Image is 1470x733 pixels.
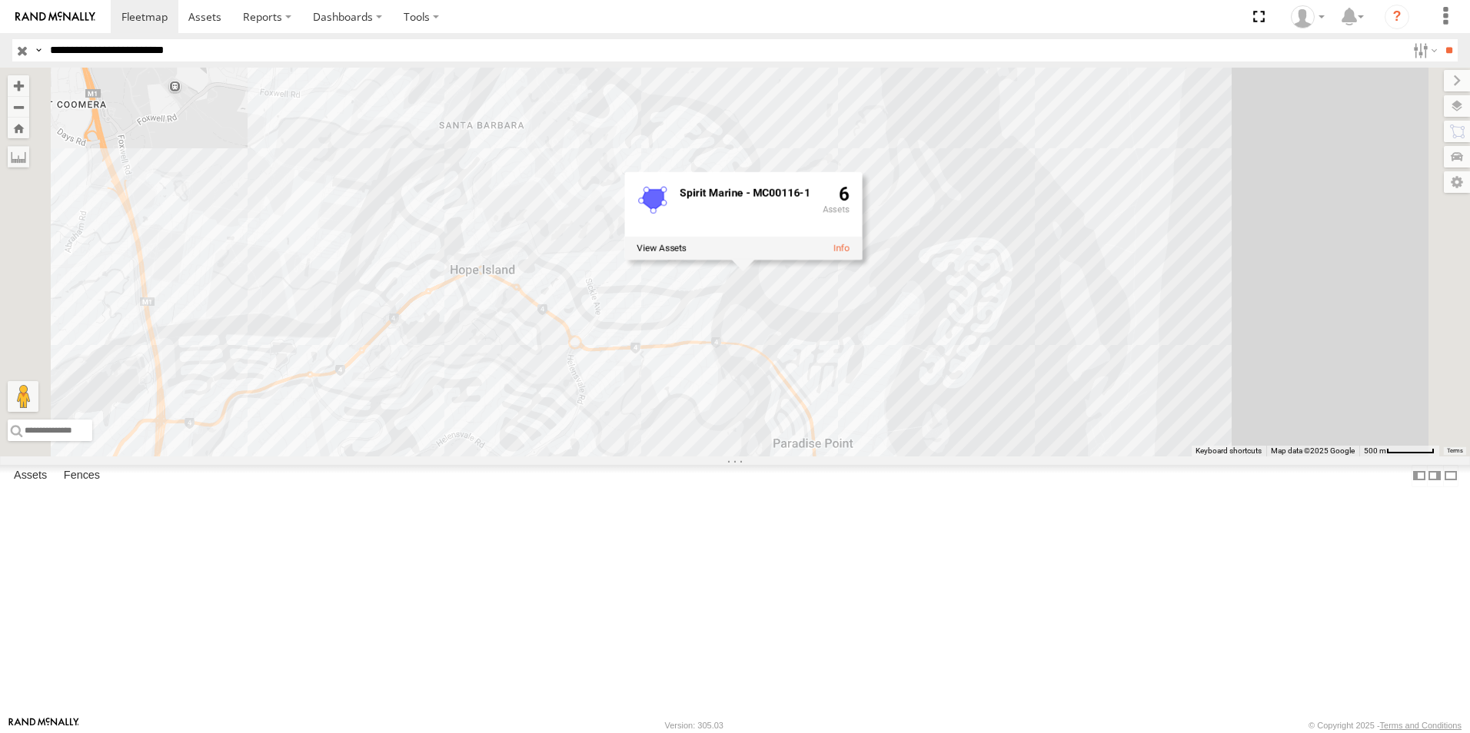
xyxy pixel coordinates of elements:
label: Hide Summary Table [1443,465,1458,487]
i: ? [1385,5,1409,29]
a: Terms [1447,448,1463,454]
button: Zoom in [8,75,29,96]
label: Dock Summary Table to the Right [1427,465,1442,487]
label: Map Settings [1444,171,1470,193]
div: Version: 305.03 [665,721,723,730]
span: 500 m [1364,446,1386,455]
button: Map Scale: 500 m per 59 pixels [1359,446,1439,456]
button: Keyboard shortcuts [1196,446,1262,456]
label: Assets [6,465,55,486]
a: View fence details [833,244,850,254]
label: Measure [8,146,29,167]
a: Terms and Conditions [1380,721,1462,730]
label: Dock Summary Table to the Left [1412,465,1427,487]
span: Map data ©2025 Google [1271,446,1355,455]
label: Search Filter Options [1407,39,1440,61]
button: Zoom out [8,96,29,118]
label: Search Query [32,39,45,61]
label: Fences [56,465,108,486]
div: 6 [823,185,850,234]
div: Fence Name - Spirit Marine - MC00116-1 [680,188,810,200]
button: Drag Pegman onto the map to open Street View [8,381,38,412]
img: rand-logo.svg [15,12,95,22]
div: © Copyright 2025 - [1309,721,1462,730]
div: Tarun Kanti [1285,5,1330,28]
label: View assets associated with this fence [637,244,687,254]
button: Zoom Home [8,118,29,138]
a: Visit our Website [8,718,79,733]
